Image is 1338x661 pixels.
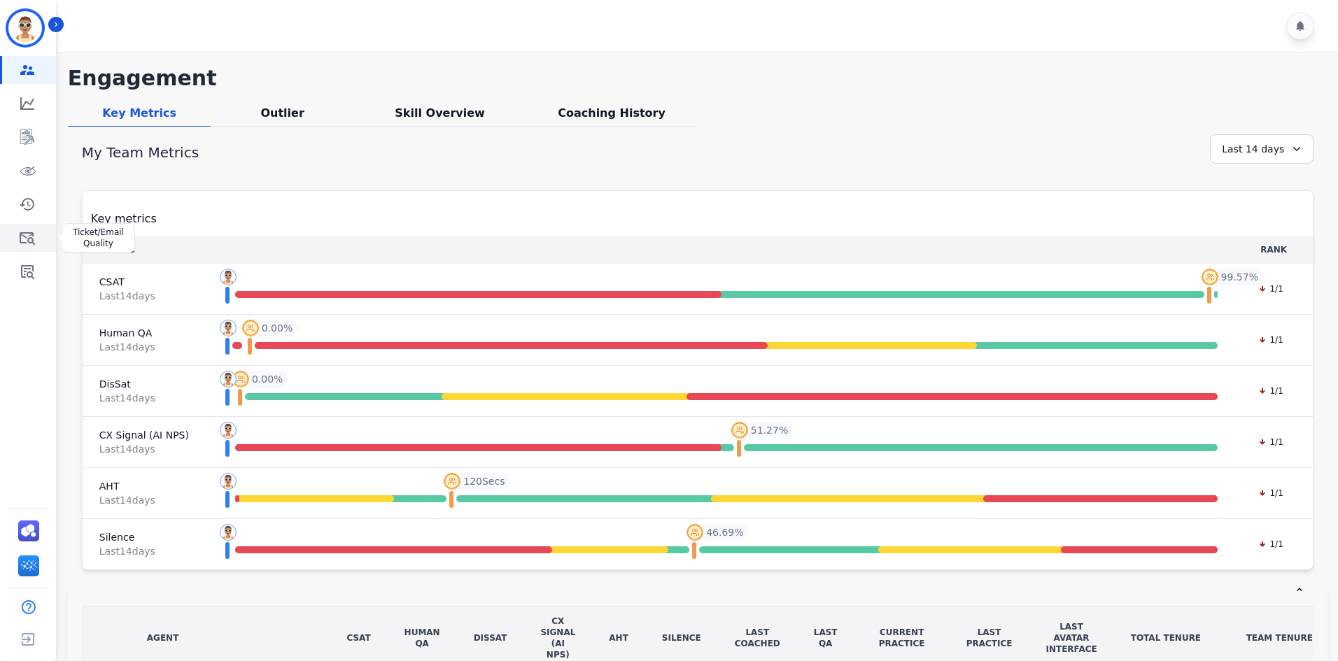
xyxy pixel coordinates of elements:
div: 1/1 [1251,537,1290,551]
div: CSAT [346,632,370,644]
img: profile-pic [232,371,249,388]
div: LAST QA [814,627,838,649]
div: 1/1 [1251,384,1290,398]
div: CX Signal (AI NPS) [540,616,575,660]
img: profile-pic [1202,269,1218,285]
div: Outlier [211,105,354,127]
div: AHT [609,632,628,644]
img: profile-pic [220,320,237,336]
span: CSAT [99,275,189,289]
div: LAST AVATAR INTERFACE [1045,621,1097,655]
span: Human QA [99,326,189,340]
div: 1/1 [1251,282,1290,296]
h1: My Team Metrics [82,143,199,162]
div: 1/1 [1251,333,1290,347]
img: profile-pic [220,269,237,285]
img: profile-pic [220,422,237,439]
img: profile-pic [686,524,703,541]
div: DisSat [474,632,507,644]
div: TOTAL TENURE [1131,632,1201,644]
span: 46.69 % [706,525,743,539]
div: LAST COACHED [735,627,780,649]
h1: Engagement [68,66,1328,91]
th: RANK [1234,236,1312,264]
span: Last 14 day s [99,493,189,507]
span: Key metrics [91,211,157,227]
span: Last 14 day s [99,544,189,558]
img: profile-pic [242,320,259,336]
img: Bordered avatar [8,11,42,45]
span: Last 14 day s [99,289,189,303]
div: 1/1 [1251,486,1290,500]
img: profile-pic [731,422,748,439]
div: TEAM TENURE [1246,632,1313,644]
span: 0.00 % [252,372,283,386]
div: CURRENT PRACTICE [871,627,933,649]
th: METRIC [83,236,206,264]
div: Coaching History [526,105,697,127]
span: CX Signal (AI NPS) [99,428,189,442]
div: Key Metrics [68,105,211,127]
img: profile-pic [220,473,237,490]
span: 0.00 % [262,321,293,335]
div: Silence [662,632,701,644]
div: AGENT [147,632,179,644]
span: 120 Secs [463,474,505,488]
div: Human QA [404,627,440,649]
span: Last 14 day s [99,340,189,354]
div: LAST PRACTICE [966,627,1013,649]
span: Silence [99,530,189,544]
span: 51.27 % [751,423,788,437]
img: profile-pic [220,371,237,388]
div: Last 14 days [1210,134,1314,164]
div: 1/1 [1251,435,1290,449]
span: Last 14 day s [99,391,189,405]
span: Last 14 day s [99,442,189,456]
span: DisSat [99,377,189,391]
img: profile-pic [220,524,237,541]
span: 99.57 % [1221,270,1258,284]
div: Skill Overview [354,105,526,127]
span: AHT [99,479,189,493]
img: profile-pic [444,473,460,490]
